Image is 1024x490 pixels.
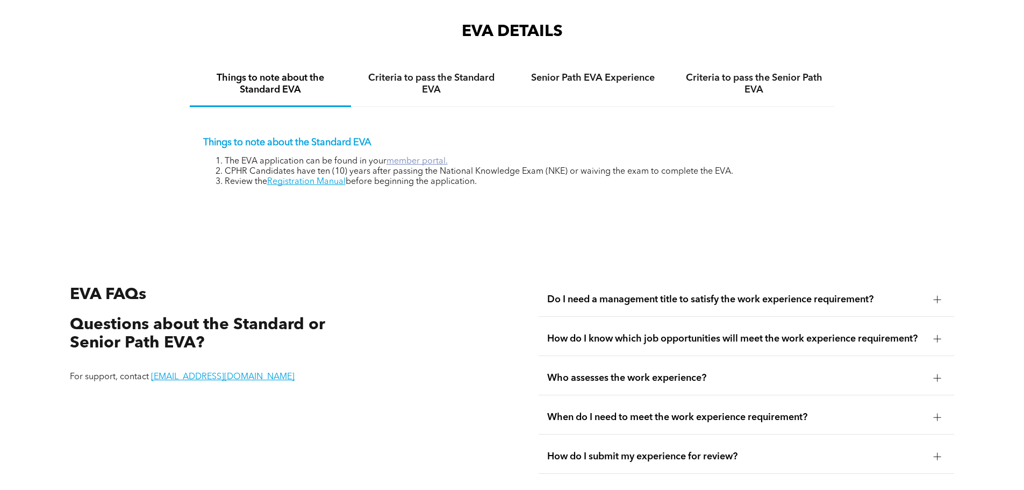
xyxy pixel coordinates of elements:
span: EVA FAQs [70,287,146,303]
h4: Things to note about the Standard EVA [199,72,341,96]
p: Things to note about the Standard EVA [203,137,821,148]
a: Registration Manual [267,177,346,186]
li: Review the before beginning the application. [225,177,821,187]
span: For support, contact [70,373,149,381]
span: How do I submit my experience for review? [547,451,925,463]
li: The EVA application can be found in your [225,157,821,167]
a: [EMAIL_ADDRESS][DOMAIN_NAME] [151,373,295,381]
span: When do I need to meet the work experience requirement? [547,411,925,423]
h4: Senior Path EVA Experience [522,72,664,84]
li: CPHR Candidates have ten (10) years after passing the National Knowledge Exam (NKE) or waiving th... [225,167,821,177]
span: Do I need a management title to satisfy the work experience requirement? [547,294,925,306]
h4: Criteria to pass the Senior Path EVA [683,72,825,96]
span: Who assesses the work experience? [547,372,925,384]
span: How do I know which job opportunities will meet the work experience requirement? [547,333,925,345]
span: Questions about the Standard or Senior Path EVA? [70,317,325,352]
a: member portal. [386,157,448,166]
span: EVA DETAILS [462,24,563,40]
h4: Criteria to pass the Standard EVA [361,72,503,96]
